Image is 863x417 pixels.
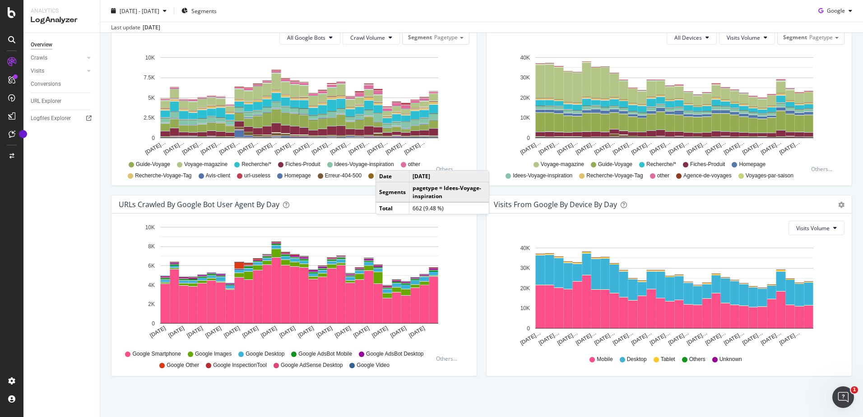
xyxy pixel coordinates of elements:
[213,361,267,369] span: Google InspectionTool
[31,53,84,63] a: Crawls
[494,52,841,157] svg: A chart.
[186,325,204,339] text: [DATE]
[811,165,836,173] div: Others...
[167,325,186,339] text: [DATE]
[152,135,155,141] text: 0
[31,97,93,106] a: URL Explorer
[683,172,732,180] span: Agence-de-voyages
[145,224,155,231] text: 10K
[148,301,155,307] text: 2K
[409,171,489,182] td: [DATE]
[796,224,830,232] span: Visits Volume
[371,325,389,339] text: [DATE]
[279,30,340,45] button: All Google Bots
[244,172,270,180] span: url-useless
[119,221,466,346] svg: A chart.
[241,325,260,339] text: [DATE]
[119,200,279,209] div: URLs Crawled by Google bot User Agent By Day
[149,325,167,339] text: [DATE]
[148,95,155,101] text: 5K
[513,172,572,180] span: Idees-Voyage-inspiration
[143,23,160,32] div: [DATE]
[408,33,432,41] span: Segment
[260,325,278,339] text: [DATE]
[31,7,93,15] div: Analytics
[520,245,530,251] text: 40K
[31,79,93,89] a: Conversions
[152,320,155,327] text: 0
[646,161,676,168] span: Recherche/*
[434,33,458,41] span: Pagetype
[148,282,155,288] text: 4K
[598,161,632,168] span: Guide-Voyage
[667,30,717,45] button: All Devices
[144,115,155,121] text: 2.5K
[19,130,27,138] div: Tooltip anchor
[31,53,47,63] div: Crawls
[287,34,325,42] span: All Google Bots
[31,66,84,76] a: Visits
[31,66,44,76] div: Visits
[31,114,93,123] a: Logfiles Explorer
[409,202,489,214] td: 662 (9.48 %)
[408,161,420,168] span: other
[136,161,170,168] span: Guide-Voyage
[325,172,362,180] span: Erreur-404-500
[350,34,385,42] span: Crawl Volume
[178,4,220,18] button: Segments
[206,172,230,180] span: Avis-client
[357,361,390,369] span: Google Video
[586,172,643,180] span: Recherche-Voyage-Tag
[316,325,334,339] text: [DATE]
[789,221,844,235] button: Visits Volume
[334,161,394,168] span: Idees-Voyage-inspiration
[376,182,409,202] td: Segments
[520,265,530,271] text: 30K
[132,350,181,358] span: Google Smartphone
[409,182,489,202] td: pagetype = Idees-Voyage-inspiration
[31,40,52,50] div: Overview
[148,263,155,269] text: 6K
[297,325,315,339] text: [DATE]
[520,95,530,101] text: 20K
[167,361,199,369] span: Google Other
[31,79,61,89] div: Conversions
[657,172,669,180] span: other
[278,325,297,339] text: [DATE]
[31,97,61,106] div: URL Explorer
[436,355,461,362] div: Others...
[527,135,530,141] text: 0
[107,4,170,18] button: [DATE] - [DATE]
[191,7,217,14] span: Segments
[494,242,841,347] svg: A chart.
[184,161,227,168] span: Voyage-magazine
[809,33,833,41] span: Pagetype
[281,361,343,369] span: Google AdSense Desktop
[436,165,461,173] div: Others...
[334,325,352,339] text: [DATE]
[727,34,760,42] span: Visits Volume
[520,55,530,61] text: 40K
[851,386,858,394] span: 1
[376,202,409,214] td: Total
[408,325,426,339] text: [DATE]
[144,74,155,81] text: 7.5K
[285,161,320,168] span: Fiches-Produit
[390,325,408,339] text: [DATE]
[746,172,793,180] span: Voyages-par-saison
[246,350,284,358] span: Google Desktop
[832,386,854,408] iframe: Intercom live chat
[690,161,725,168] span: Fiches-Produit
[494,200,617,209] div: Visits From Google By Device By Day
[204,325,223,339] text: [DATE]
[343,30,400,45] button: Crawl Volume
[527,325,530,332] text: 0
[195,350,232,358] span: Google Images
[119,52,466,157] svg: A chart.
[520,285,530,292] text: 20K
[719,356,742,363] span: Unknown
[838,202,844,208] div: gear
[376,171,409,182] td: Date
